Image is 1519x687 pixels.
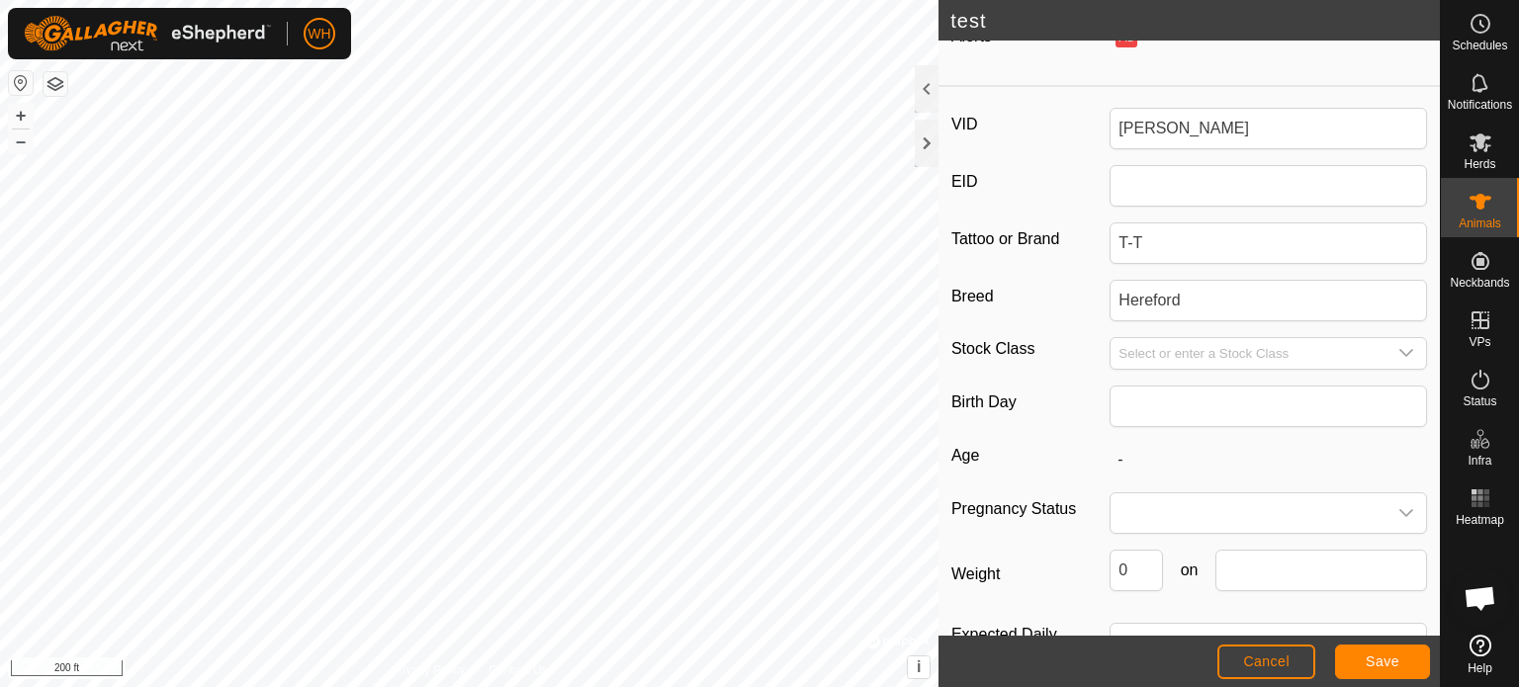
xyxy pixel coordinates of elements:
[951,492,1110,526] label: Pregnancy Status
[1452,40,1507,51] span: Schedules
[1469,336,1490,348] span: VPs
[951,443,1110,469] label: Age
[1163,558,1215,582] span: on
[1468,662,1492,674] span: Help
[9,129,33,153] button: –
[1111,338,1386,369] input: Select or enter a Stock Class
[917,658,921,675] span: i
[44,72,67,96] button: Map Layers
[951,108,1110,141] label: VID
[1456,514,1504,526] span: Heatmap
[489,661,547,679] a: Contact Us
[1448,99,1512,111] span: Notifications
[1335,644,1430,679] button: Save
[9,104,33,128] button: +
[951,280,1110,313] label: Breed
[1366,653,1399,669] span: Save
[1459,217,1501,229] span: Animals
[951,337,1110,362] label: Stock Class
[1243,653,1290,669] span: Cancel
[1451,568,1510,628] div: Open chat
[1464,158,1495,170] span: Herds
[951,386,1110,419] label: Birth Day
[908,656,930,678] button: i
[1468,455,1491,467] span: Infra
[1441,627,1519,682] a: Help
[24,16,271,51] img: Gallagher Logo
[308,24,330,44] span: WH
[1386,338,1426,369] div: dropdown trigger
[1463,395,1496,407] span: Status
[392,661,466,679] a: Privacy Policy
[1450,277,1509,289] span: Neckbands
[951,623,1110,670] label: Expected Daily Weight Gain
[951,165,1110,199] label: EID
[1386,493,1426,533] div: dropdown trigger
[9,71,33,95] button: Reset Map
[951,222,1110,256] label: Tattoo or Brand
[1217,644,1315,679] button: Cancel
[950,9,1440,33] h2: test
[951,550,1110,599] label: Weight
